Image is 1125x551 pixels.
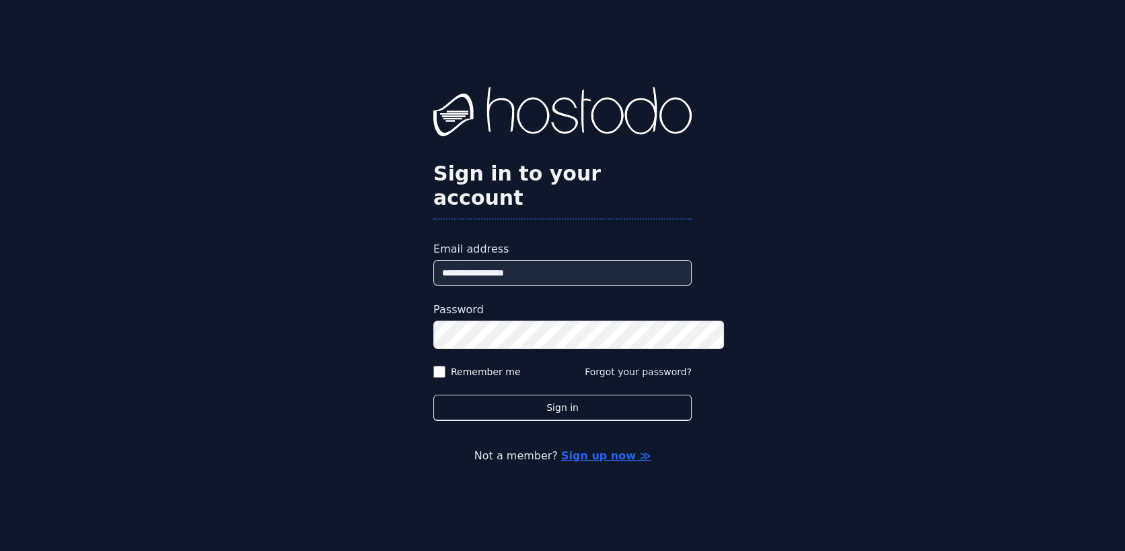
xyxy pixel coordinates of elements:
h2: Sign in to your account [433,162,692,210]
label: Email address [433,241,692,257]
label: Remember me [451,365,521,379]
button: Sign in [433,395,692,421]
label: Password [433,302,692,318]
a: Sign up now ≫ [561,449,651,462]
p: Not a member? [65,448,1060,464]
img: Hostodo [433,87,692,141]
button: Forgot your password? [585,365,692,379]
